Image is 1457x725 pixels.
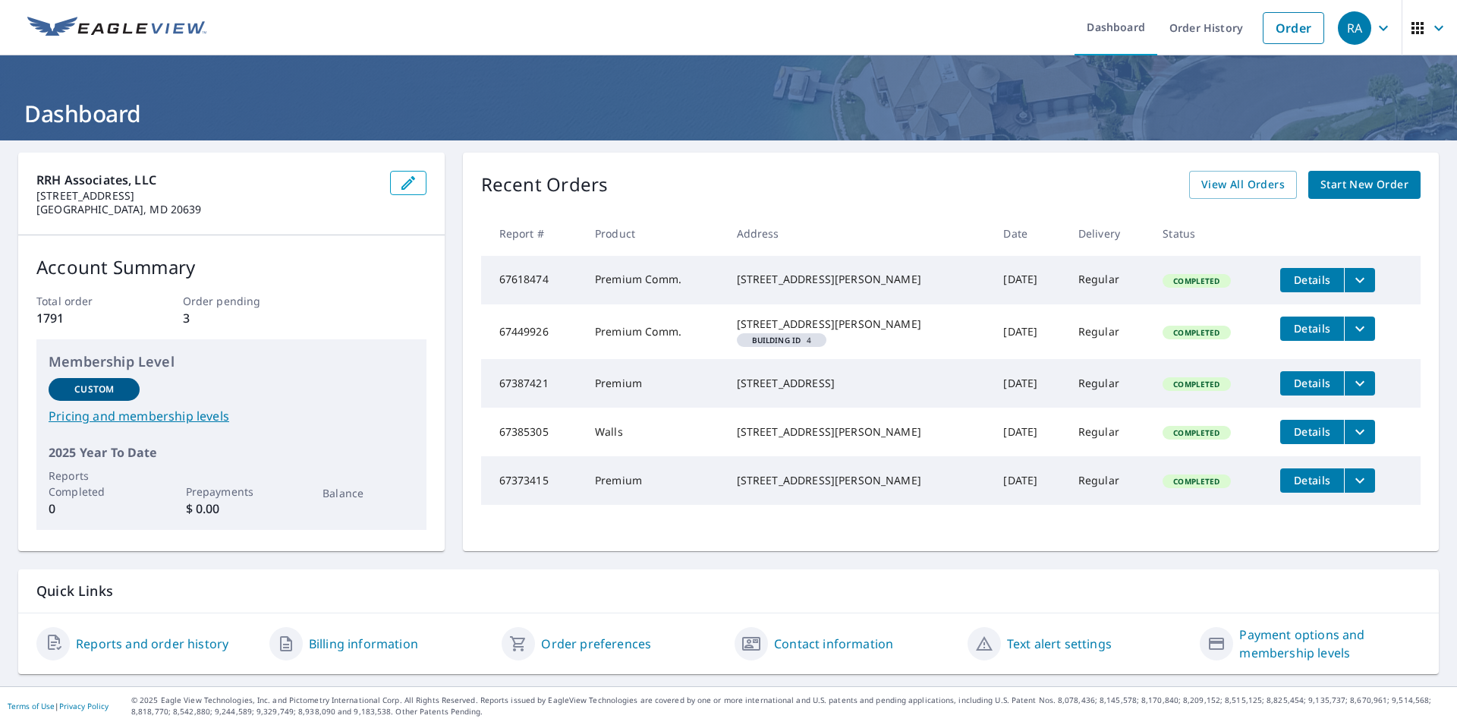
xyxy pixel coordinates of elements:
p: © 2025 Eagle View Technologies, Inc. and Pictometry International Corp. All Rights Reserved. Repo... [131,695,1449,717]
button: filesDropdownBtn-67449926 [1344,317,1375,341]
td: 67373415 [481,456,583,505]
span: Details [1289,473,1335,487]
td: Regular [1066,304,1150,359]
span: Details [1289,376,1335,390]
button: detailsBtn-67618474 [1280,268,1344,292]
div: [STREET_ADDRESS][PERSON_NAME] [737,473,980,488]
a: Text alert settings [1007,635,1112,653]
td: Premium Comm. [583,256,725,304]
p: Balance [323,485,414,501]
a: Contact information [774,635,893,653]
a: Order preferences [541,635,651,653]
p: Total order [36,293,134,309]
td: 67385305 [481,408,583,456]
img: EV Logo [27,17,206,39]
a: Billing information [309,635,418,653]
div: [STREET_ADDRESS][PERSON_NAME] [737,424,980,440]
button: detailsBtn-67385305 [1280,420,1344,444]
p: Custom [74,383,114,396]
p: RRH Associates, LLC [36,171,378,189]
p: Account Summary [36,254,426,281]
span: Completed [1164,276,1229,286]
p: Prepayments [186,484,277,500]
a: Reports and order history [76,635,228,653]
button: detailsBtn-67373415 [1280,468,1344,493]
button: detailsBtn-67387421 [1280,371,1344,396]
a: Terms of Use [8,701,55,711]
span: View All Orders [1201,175,1285,194]
td: [DATE] [991,456,1065,505]
span: Details [1289,273,1335,287]
td: [DATE] [991,256,1065,304]
th: Status [1150,211,1268,256]
a: View All Orders [1189,171,1297,199]
a: Start New Order [1308,171,1421,199]
p: 0 [49,500,140,518]
p: [GEOGRAPHIC_DATA], MD 20639 [36,203,378,216]
td: Regular [1066,456,1150,505]
a: Pricing and membership levels [49,407,414,425]
td: 67449926 [481,304,583,359]
button: detailsBtn-67449926 [1280,317,1344,341]
span: 4 [743,336,821,344]
a: Privacy Policy [59,701,109,711]
p: Membership Level [49,351,414,372]
span: Details [1289,424,1335,439]
div: [STREET_ADDRESS] [737,376,980,391]
span: Start New Order [1320,175,1408,194]
p: 3 [183,309,280,327]
button: filesDropdownBtn-67385305 [1344,420,1375,444]
p: Order pending [183,293,280,309]
a: Order [1263,12,1324,44]
em: Building ID [752,336,801,344]
button: filesDropdownBtn-67387421 [1344,371,1375,396]
th: Delivery [1066,211,1150,256]
td: Premium [583,359,725,408]
td: Premium [583,456,725,505]
p: Quick Links [36,582,1421,600]
div: [STREET_ADDRESS][PERSON_NAME] [737,317,980,332]
span: Completed [1164,476,1229,487]
p: Recent Orders [481,171,609,199]
th: Product [583,211,725,256]
td: Premium Comm. [583,304,725,359]
span: Completed [1164,379,1229,389]
a: Payment options and membership levels [1239,626,1421,662]
p: [STREET_ADDRESS] [36,189,378,203]
td: Regular [1066,359,1150,408]
p: 2025 Year To Date [49,443,414,462]
td: [DATE] [991,304,1065,359]
p: 1791 [36,309,134,327]
span: Completed [1164,427,1229,438]
p: Reports Completed [49,468,140,500]
td: 67387421 [481,359,583,408]
div: RA [1338,11,1371,45]
span: Completed [1164,327,1229,338]
div: [STREET_ADDRESS][PERSON_NAME] [737,272,980,287]
span: Details [1289,321,1335,336]
button: filesDropdownBtn-67373415 [1344,468,1375,493]
td: [DATE] [991,359,1065,408]
button: filesDropdownBtn-67618474 [1344,268,1375,292]
td: Walls [583,408,725,456]
p: | [8,701,109,711]
td: Regular [1066,256,1150,304]
td: Regular [1066,408,1150,456]
h1: Dashboard [18,98,1439,129]
td: [DATE] [991,408,1065,456]
th: Report # [481,211,583,256]
th: Address [725,211,992,256]
p: $ 0.00 [186,500,277,518]
td: 67618474 [481,256,583,304]
th: Date [991,211,1065,256]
